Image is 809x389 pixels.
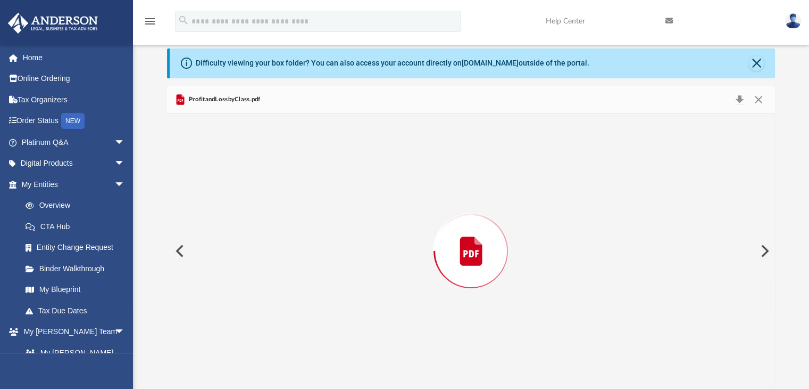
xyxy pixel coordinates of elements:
[114,153,136,175] span: arrow_drop_down
[7,89,141,110] a: Tax Organizers
[785,13,801,29] img: User Pic
[7,132,141,153] a: Platinum Q&Aarrow_drop_down
[167,236,190,266] button: Previous File
[114,132,136,153] span: arrow_drop_down
[15,195,141,216] a: Overview
[7,174,141,195] a: My Entitiesarrow_drop_down
[7,110,141,132] a: Order StatusNEW
[5,13,101,34] img: Anderson Advisors Platinum Portal
[196,58,589,69] div: Difficulty viewing your box folder? You can also access your account directly on outside of the p...
[462,59,519,67] a: [DOMAIN_NAME]
[178,14,189,26] i: search
[749,92,768,107] button: Close
[61,113,85,129] div: NEW
[7,68,141,90] a: Online Ordering
[114,174,136,196] span: arrow_drop_down
[15,237,141,258] a: Entity Change Request
[167,86,775,389] div: Preview
[730,92,749,107] button: Download
[144,15,156,28] i: menu
[187,95,261,104] span: ProfitandLossbyClass.pdf
[7,321,136,343] a: My [PERSON_NAME] Teamarrow_drop_down
[7,153,141,174] a: Digital Productsarrow_drop_down
[749,56,764,71] button: Close
[15,216,141,237] a: CTA Hub
[752,236,775,266] button: Next File
[15,279,136,301] a: My Blueprint
[15,342,130,376] a: My [PERSON_NAME] Team
[15,300,141,321] a: Tax Due Dates
[7,47,141,68] a: Home
[15,258,141,279] a: Binder Walkthrough
[114,321,136,343] span: arrow_drop_down
[144,20,156,28] a: menu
